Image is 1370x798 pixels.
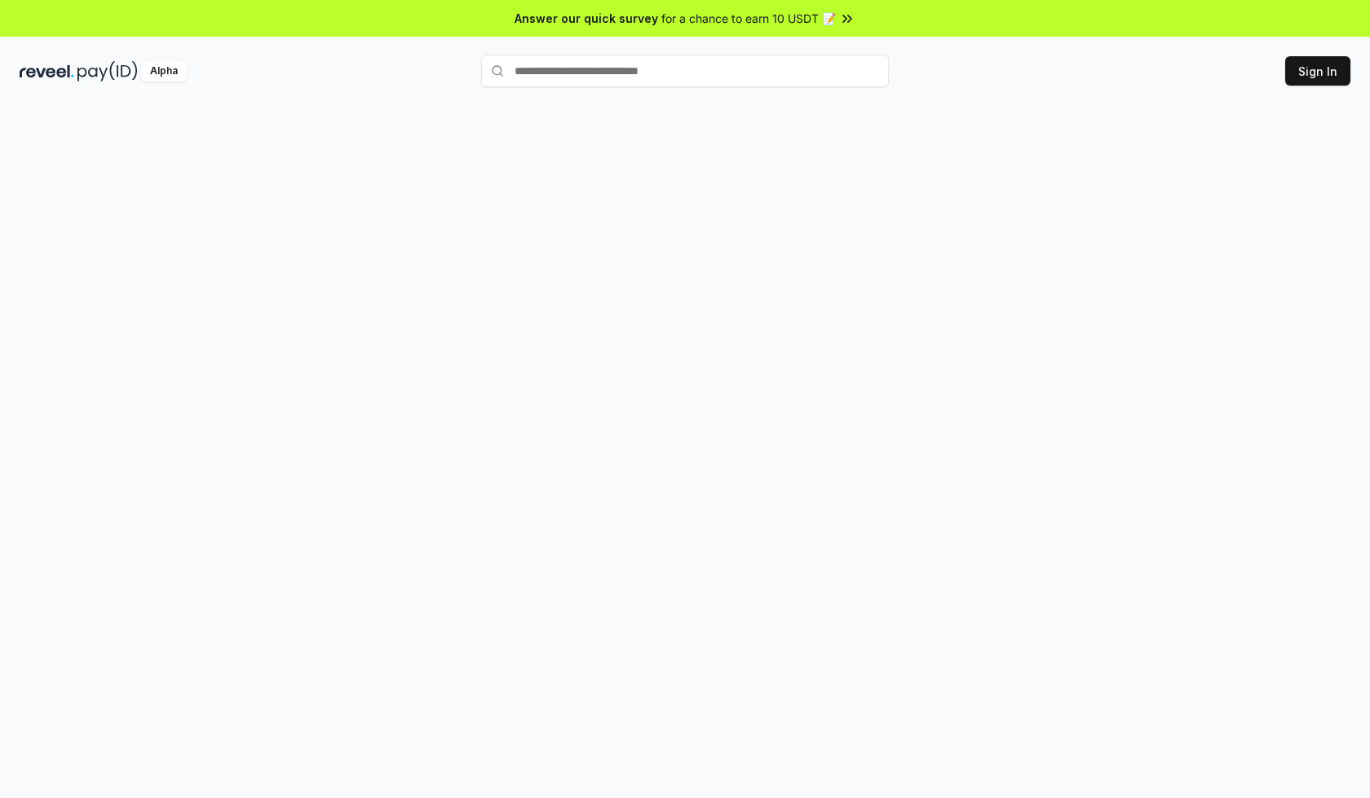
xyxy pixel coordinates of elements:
[77,61,138,82] img: pay_id
[20,61,74,82] img: reveel_dark
[515,10,658,27] span: Answer our quick survey
[661,10,836,27] span: for a chance to earn 10 USDT 📝
[141,61,187,82] div: Alpha
[1285,56,1350,86] button: Sign In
